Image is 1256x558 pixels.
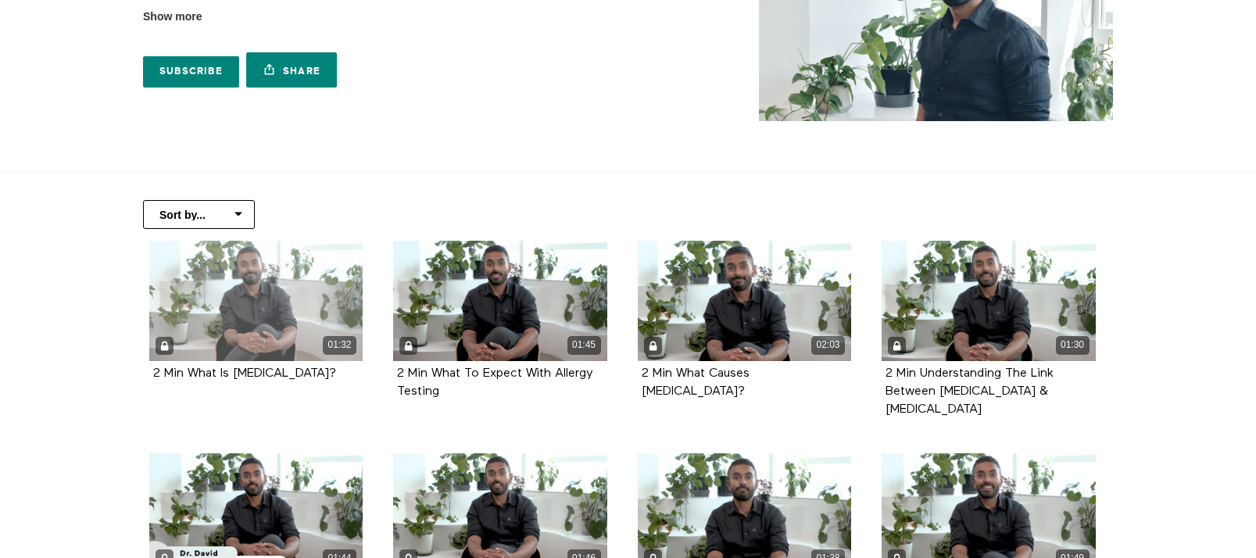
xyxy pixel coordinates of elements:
a: Share [246,52,337,88]
strong: 2 Min Understanding The Link Between Allergies & Asthma [886,367,1054,416]
div: 02:03 [811,336,845,354]
div: 01:30 [1056,336,1090,354]
span: Show more [143,9,202,25]
a: 2 Min What Causes [MEDICAL_DATA]? [642,367,750,397]
a: 2 Min What Causes Hives? 02:03 [638,241,852,361]
a: 2 Min Understanding The Link Between Allergies & Asthma 01:30 [882,241,1096,361]
a: 2 Min Understanding The Link Between [MEDICAL_DATA] & [MEDICAL_DATA] [886,367,1054,415]
a: Subscribe [143,56,239,88]
a: 2 Min What Is [MEDICAL_DATA]? [153,367,336,379]
strong: 2 Min What Is Lactose Intolerance? [153,367,336,380]
a: 2 Min What Is Lactose Intolerance? 01:32 [149,241,363,361]
strong: 2 Min What Causes Hives? [642,367,750,398]
div: 01:32 [323,336,356,354]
